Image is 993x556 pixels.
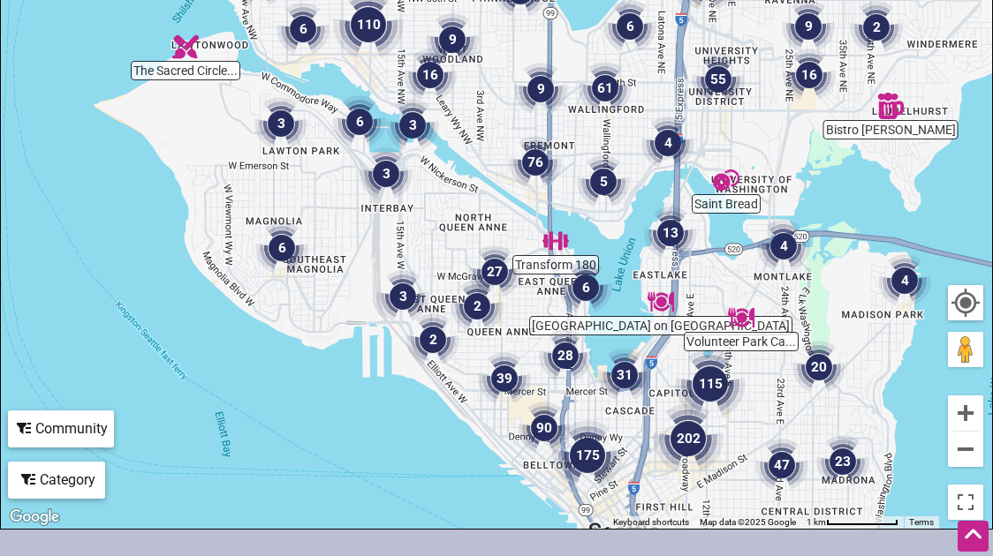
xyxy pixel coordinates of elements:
[909,517,934,527] a: Terms
[255,222,308,274] div: 6
[426,13,479,66] div: 9
[254,97,307,150] div: 3
[877,93,904,119] div: Bistro Shirlee
[5,506,64,529] img: Google
[641,116,694,169] div: 4
[172,34,199,60] div: The Sacred Circle Gift Shop
[728,304,754,331] div: Volunteer Park Cafe & Marketplace
[948,332,983,367] button: Drag Pegman onto the map to open Street View
[468,245,521,298] div: 27
[552,420,623,491] div: 175
[404,49,457,101] div: 16
[406,313,459,366] div: 2
[579,62,632,115] div: 61
[792,341,845,394] div: 20
[10,412,112,446] div: Community
[958,521,989,552] div: Scroll Back to Top
[333,95,386,148] div: 6
[518,402,571,455] div: 90
[559,261,612,314] div: 6
[757,220,810,273] div: 4
[801,516,904,529] button: Map Scale: 1 km per 78 pixels
[8,462,105,499] div: Filter by category
[713,167,739,193] div: Saint Bread
[948,432,983,467] button: Zoom out
[613,516,689,529] button: Keyboard shortcuts
[653,403,724,474] div: 202
[5,506,64,529] a: Open this area in Google Maps (opens a new window)
[10,463,103,497] div: Category
[451,280,504,333] div: 2
[816,435,869,488] div: 23
[539,329,592,382] div: 28
[946,483,985,522] button: Toggle fullscreen view
[783,49,836,101] div: 16
[509,136,562,189] div: 76
[807,517,826,527] span: 1 km
[878,254,931,307] div: 4
[542,228,569,254] div: Transform 180
[644,207,697,259] div: 13
[577,155,630,208] div: 5
[648,289,674,315] div: Siam on Eastlake
[8,410,114,447] div: Filter by Community
[478,352,531,405] div: 39
[948,285,983,320] button: Your Location
[755,439,808,492] div: 47
[700,517,796,527] span: Map data ©2025 Google
[692,53,745,106] div: 55
[675,349,746,419] div: 115
[360,147,413,200] div: 3
[277,3,330,56] div: 6
[386,99,439,152] div: 3
[376,270,429,323] div: 3
[514,63,567,116] div: 9
[850,1,903,54] div: 2
[598,349,651,402] div: 31
[948,395,983,431] button: Zoom in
